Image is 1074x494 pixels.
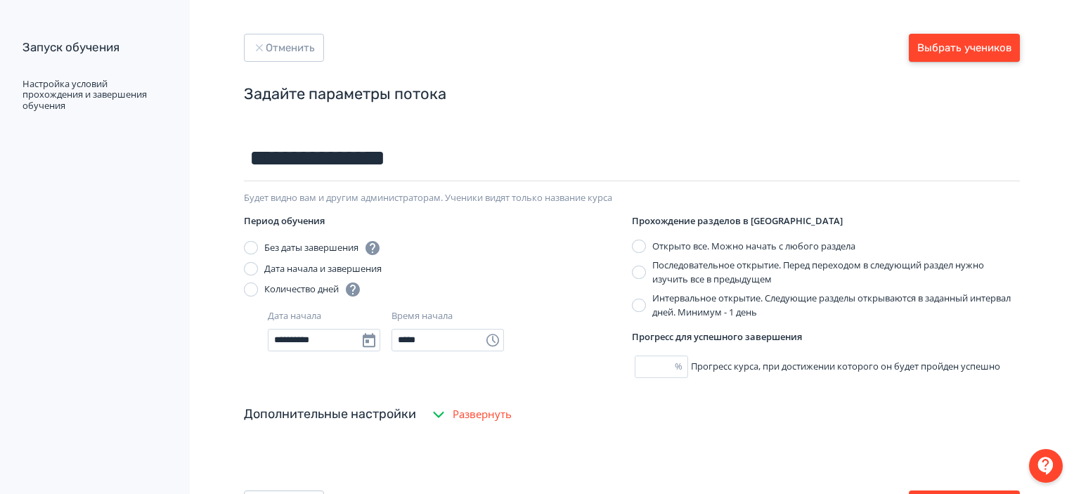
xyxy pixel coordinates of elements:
div: Период обучения [244,214,632,228]
div: Дата начала и завершения [264,262,382,276]
button: Развернуть [427,401,515,429]
div: Дополнительные настройки [244,405,416,424]
div: Количество дней [264,281,361,298]
div: Прогресс для успешного завершения [632,330,1020,344]
div: Без даты завершения [264,240,381,256]
button: Выбрать учеников [909,34,1020,62]
span: Развернуть [453,406,512,422]
div: Настройка условий прохождения и завершения обучения [22,79,164,112]
div: Последовательное открытие. Перед переходом в следующий раздел нужно изучить все в предыдущем [652,259,1020,286]
div: Время начала [392,309,453,323]
div: Интервальное открытие. Следующие разделы открываются в заданный интервал дней. Минимум - 1 день [652,292,1020,319]
div: Прогресс курса, при достижении которого он будет пройден успешно [632,356,1020,378]
button: Отменить [244,34,324,62]
div: % [675,360,688,374]
div: Задайте параметры потока [244,84,1020,105]
div: Будет видно вам и другим администраторам. Ученики видят только название курса [244,193,1020,204]
div: Дата начала [268,309,321,323]
div: Запуск обучения [22,39,164,56]
div: Прохождение разделов в [GEOGRAPHIC_DATA] [632,214,1020,228]
div: Открыто все. Можно начать с любого раздела [652,240,855,254]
